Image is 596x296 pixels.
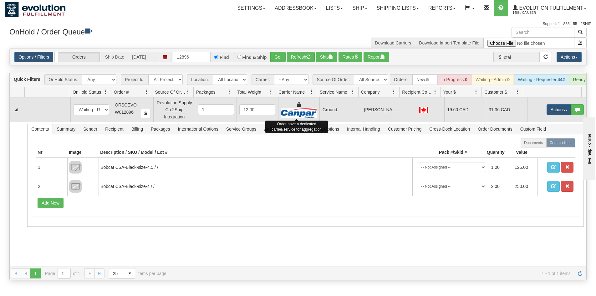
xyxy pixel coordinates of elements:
[147,124,174,134] span: Packages
[36,177,67,196] td: 2
[471,86,481,97] a: Your $ filter column settings
[220,55,229,60] label: Find
[100,86,111,97] a: OnHold Status filter column settings
[512,160,536,174] td: 125.00
[232,0,270,16] a: Settings
[5,2,66,17] img: logo1488.jpg
[114,89,129,95] span: Order #
[430,86,441,97] a: Recipient Country filter column settings
[99,177,412,196] td: Bobcat CSA-Black-size-4 / /
[187,74,213,85] span: Location:
[424,0,460,16] a: Reports
[321,0,348,16] a: Lists
[38,198,64,208] button: Add New
[513,10,560,16] span: 1488 / CA User
[10,72,586,87] div: grid toolbar
[113,270,121,277] span: 25
[141,86,152,97] a: Order # filter column settings
[44,74,82,85] span: OnHold Status:
[58,268,70,278] input: Page 1
[547,104,572,115] button: Actions
[30,268,40,278] span: Page 1
[45,268,80,279] span: Page of 1
[469,148,506,158] th: Quantity
[12,106,20,114] a: Collapse
[222,124,260,134] span: Service Groups
[237,89,262,95] span: Total Weight
[517,124,550,134] span: Custom Field
[101,124,127,134] span: Recipient
[155,89,186,95] span: Source Of Order
[36,158,67,177] td: 1
[28,124,53,134] span: Contents
[9,27,293,36] h3: OnHold / Order Queue
[175,271,571,276] span: 1 - 1 of 1 items
[101,52,128,62] span: Ship Date
[242,55,267,60] label: Find & Ship
[270,52,286,62] button: Go!
[512,86,523,97] a: Customer $ filter column settings
[174,124,222,134] span: International Options
[73,89,101,95] span: OnHold Status
[252,74,274,85] span: Carrier:
[390,74,412,85] span: Orders:
[313,74,354,85] span: Source Of Order:
[465,77,467,82] strong: 0
[156,99,192,120] div: Revolution Supply Co 2Ship Integration
[53,124,79,134] span: Summary
[140,109,151,118] button: Copy to clipboard
[558,77,565,82] strong: 442
[389,86,399,97] a: Company filter column settings
[281,108,317,118] img: Canpar
[474,124,516,134] span: Order Documents
[69,161,82,174] img: 8DAB37Fk3hKpn3AAAAAElFTkSuQmCC
[384,124,425,134] span: Customer Pricing
[486,97,527,122] td: 31.36 CAD
[128,124,147,134] span: Billing
[575,268,585,278] a: Refresh
[316,52,337,62] button: Ship
[508,0,591,16] a: Evolution Fulfillment 1488 / CA User
[109,268,166,279] span: items per page
[426,77,429,82] strong: 5
[173,52,210,62] input: Order #
[270,0,321,16] a: Addressbook
[574,27,587,38] button: Search
[36,148,67,158] th: Nr
[512,27,574,38] input: Search
[507,77,510,82] strong: 0
[224,86,235,97] a: Packages filter column settings
[484,89,507,95] span: Customer $
[419,40,479,45] a: Download Import Template File
[361,89,380,95] span: Company
[364,52,389,62] button: Report
[471,74,514,85] div: Waiting - Admin:
[546,138,575,148] label: Commodities
[343,124,384,134] span: Internal Handling
[196,89,215,95] span: Packages
[115,102,138,114] span: ORSCEVO-W012896
[121,74,148,85] span: Project Id:
[412,148,469,158] th: Pack #/Skid #
[493,52,515,62] span: Total
[55,52,99,62] label: Orders
[444,97,486,122] td: 19.60 CAD
[518,5,583,11] span: Evolution Fulfillment
[514,74,569,85] div: Waiting - Requester:
[402,89,433,95] span: Recipient Country
[348,0,372,16] a: Ship
[265,121,328,133] div: Order have a dedicated carrier/service for aggregation
[183,86,193,97] a: Source Of Order filter column settings
[348,86,358,97] a: Service Name filter column settings
[557,52,582,62] button: Actions
[375,40,411,45] a: Download Carriers
[278,89,305,95] span: Carrier Name
[67,148,99,158] th: Image
[5,21,591,27] div: Support: 1 - 855 - 55 - 2SHIP
[260,124,300,134] span: Additional Filters
[339,52,363,62] button: Rates
[437,74,471,85] div: In Progress:
[506,148,537,158] th: Value
[99,158,412,177] td: Bobcat CSA-Black-size-4.5 / /
[320,89,347,95] span: Service Name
